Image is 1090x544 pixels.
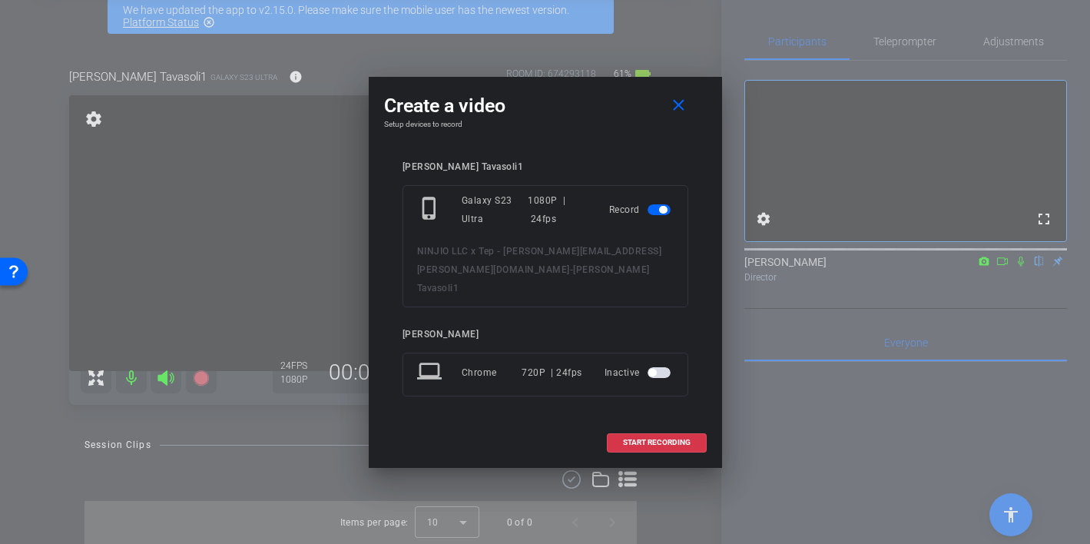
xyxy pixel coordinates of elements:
[417,264,650,294] span: [PERSON_NAME] Tavasoli1
[462,191,528,228] div: Galaxy S23 Ultra
[384,92,707,120] div: Create a video
[417,246,662,275] span: NINJIO LLC x Tep - [PERSON_NAME][EMAIL_ADDRESS][PERSON_NAME][DOMAIN_NAME]
[403,329,688,340] div: [PERSON_NAME]
[570,264,574,275] span: -
[669,96,688,115] mat-icon: close
[605,359,674,386] div: Inactive
[623,439,691,446] span: START RECORDING
[607,433,707,453] button: START RECORDING
[528,191,586,228] div: 1080P | 24fps
[417,196,445,224] mat-icon: phone_iphone
[522,359,582,386] div: 720P | 24fps
[417,359,445,386] mat-icon: laptop
[384,120,707,129] h4: Setup devices to record
[462,359,522,386] div: Chrome
[403,161,688,173] div: [PERSON_NAME] Tavasoli1
[609,191,674,228] div: Record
